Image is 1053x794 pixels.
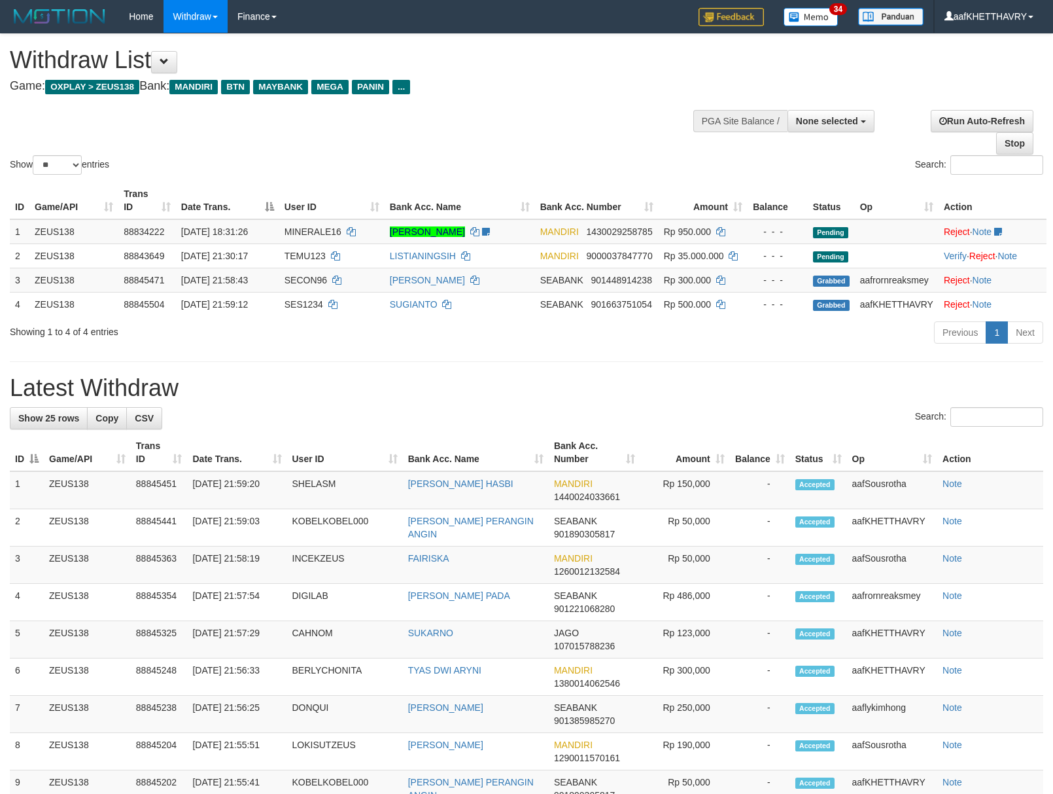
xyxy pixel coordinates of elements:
[795,703,835,714] span: Accepted
[915,155,1043,175] label: Search:
[730,696,790,733] td: -
[131,547,188,584] td: 88845363
[795,666,835,677] span: Accepted
[1007,321,1043,344] a: Next
[253,80,308,94] span: MAYBANK
[858,8,924,26] img: panduan.png
[10,621,44,659] td: 5
[44,696,131,733] td: ZEUS138
[10,509,44,547] td: 2
[847,434,938,471] th: Op: activate to sort column ascending
[10,584,44,621] td: 4
[942,478,962,489] a: Note
[287,434,403,471] th: User ID: activate to sort column ascending
[847,509,938,547] td: aafKHETTHAVRY
[934,321,986,344] a: Previous
[44,547,131,584] td: ZEUS138
[640,434,730,471] th: Amount: activate to sort column ascending
[950,407,1043,427] input: Search:
[44,434,131,471] th: Game/API: activate to sort column ascending
[287,509,403,547] td: KOBELKOBEL000
[187,621,286,659] td: [DATE] 21:57:29
[285,275,327,285] span: SECON96
[29,219,118,244] td: ZEUS138
[408,740,483,750] a: [PERSON_NAME]
[855,268,939,292] td: aafrornreaksmey
[126,407,162,429] a: CSV
[986,321,1008,344] a: 1
[29,268,118,292] td: ZEUS138
[10,182,29,219] th: ID
[640,696,730,733] td: Rp 250,000
[693,110,787,132] div: PGA Site Balance /
[942,702,962,713] a: Note
[586,226,652,237] span: Copy 1430029258785 to clipboard
[973,275,992,285] a: Note
[753,298,803,311] div: - - -
[44,471,131,509] td: ZEUS138
[640,547,730,584] td: Rp 50,000
[540,299,583,310] span: SEABANK
[813,251,848,262] span: Pending
[131,733,188,770] td: 88845204
[10,733,44,770] td: 8
[640,733,730,770] td: Rp 190,000
[187,696,286,733] td: [DATE] 21:56:25
[408,590,510,601] a: [PERSON_NAME] PADA
[390,299,438,310] a: SUGIANTO
[29,292,118,316] td: ZEUS138
[664,299,711,310] span: Rp 500.000
[847,696,938,733] td: aaflykimhong
[813,276,850,287] span: Grabbed
[554,590,597,601] span: SEABANK
[181,299,248,310] span: [DATE] 21:59:12
[640,584,730,621] td: Rp 486,000
[950,155,1043,175] input: Search:
[699,8,764,26] img: Feedback.jpg
[847,659,938,696] td: aafKHETTHAVRY
[10,320,429,338] div: Showing 1 to 4 of 4 entries
[554,702,597,713] span: SEABANK
[795,479,835,490] span: Accepted
[287,659,403,696] td: BERLYCHONITA
[131,659,188,696] td: 88845248
[795,591,835,602] span: Accepted
[730,509,790,547] td: -
[997,251,1017,261] a: Note
[939,268,1046,292] td: ·
[87,407,127,429] a: Copy
[10,471,44,509] td: 1
[855,292,939,316] td: aafKHETTHAVRY
[10,7,109,26] img: MOTION_logo.png
[640,471,730,509] td: Rp 150,000
[554,740,593,750] span: MANDIRI
[969,251,995,261] a: Reject
[730,621,790,659] td: -
[787,110,874,132] button: None selected
[730,434,790,471] th: Balance: activate to sort column ascending
[187,733,286,770] td: [DATE] 21:55:51
[931,110,1033,132] a: Run Auto-Refresh
[408,553,449,564] a: FAIRISKA
[554,516,597,526] span: SEABANK
[181,226,248,237] span: [DATE] 18:31:26
[29,244,118,268] td: ZEUS138
[131,509,188,547] td: 88845441
[847,584,938,621] td: aafrornreaksmey
[95,413,118,424] span: Copy
[535,182,659,219] th: Bank Acc. Number: activate to sort column ascending
[796,116,858,126] span: None selected
[287,584,403,621] td: DIGILAB
[390,251,456,261] a: LISTIANINGSIH
[408,628,453,638] a: SUKARNO
[915,407,1043,427] label: Search:
[403,434,549,471] th: Bank Acc. Name: activate to sort column ascending
[390,275,465,285] a: [PERSON_NAME]
[795,516,835,528] span: Accepted
[187,584,286,621] td: [DATE] 21:57:54
[554,641,615,651] span: Copy 107015788236 to clipboard
[10,155,109,175] label: Show entries
[285,299,323,310] span: SES1234
[795,740,835,751] span: Accepted
[10,407,88,429] a: Show 25 rows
